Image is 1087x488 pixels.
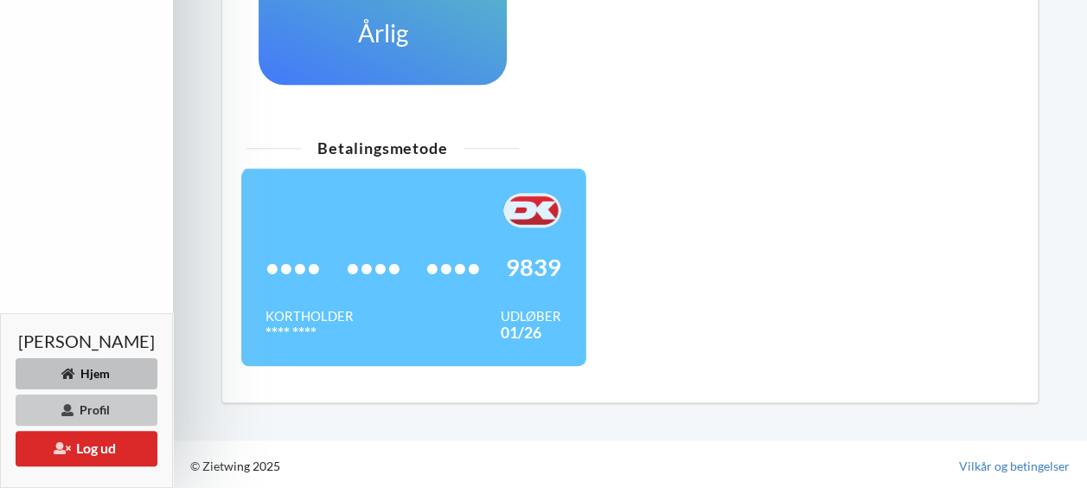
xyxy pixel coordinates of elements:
[506,259,561,276] span: 9839
[501,324,561,342] div: 01/26
[265,259,321,276] span: ••••
[16,431,157,466] button: Log ud
[246,140,519,156] div: Betalingsmetode
[501,307,561,324] div: Udløber
[346,259,401,276] span: ••••
[959,458,1070,475] a: Vilkår og betingelser
[16,395,157,426] div: Profil
[425,259,481,276] span: ••••
[503,193,561,228] img: F+AAQC4Rur0ZFP9BwAAAABJRU5ErkJggg==
[265,307,354,324] div: Kortholder
[16,358,157,389] div: Hjem
[358,17,408,48] h1: Årlig
[18,332,155,350] span: [PERSON_NAME]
